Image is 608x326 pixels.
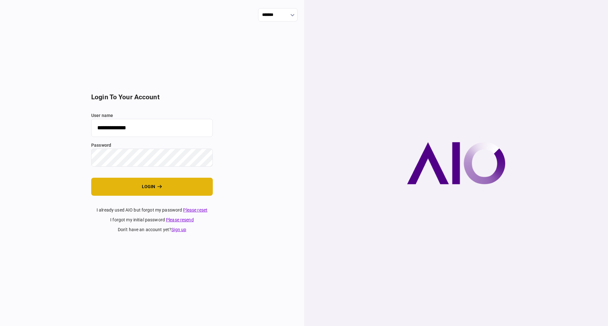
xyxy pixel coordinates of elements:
[91,226,213,233] div: don't have an account yet ?
[91,217,213,223] div: I forgot my initial password
[91,119,213,137] input: user name
[183,207,207,212] a: Please reset
[91,178,213,196] button: login
[91,142,213,149] label: password
[171,227,186,232] a: Sign up
[91,207,213,213] div: I already used AIO but forgot my password
[407,142,505,184] img: AIO company logo
[91,93,213,101] h2: login to your account
[258,8,298,22] input: show language options
[91,112,213,119] label: user name
[166,217,194,222] a: Please resend
[91,149,213,167] input: password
